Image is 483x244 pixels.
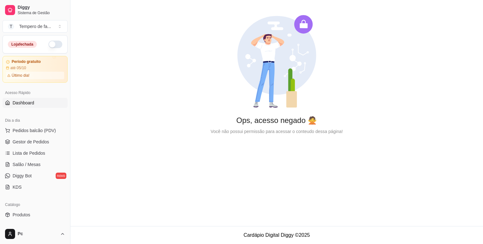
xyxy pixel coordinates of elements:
span: Diggy Bot [13,173,32,179]
button: Alterar Status [48,41,62,48]
div: Você não possui permissão para acessar o conteudo dessa página! [80,128,473,135]
a: Diggy Botnovo [3,171,68,181]
span: Pc [18,231,58,237]
a: DiggySistema de Gestão [3,3,68,18]
span: Salão / Mesas [13,161,41,168]
a: Complementos [3,221,68,231]
span: Gestor de Pedidos [13,139,49,145]
a: KDS [3,182,68,192]
div: Tempero de fa ... [19,23,51,30]
a: Dashboard [3,98,68,108]
footer: Cardápio Digital Diggy © 2025 [70,226,483,244]
span: Pedidos balcão (PDV) [13,127,56,134]
button: Pedidos balcão (PDV) [3,125,68,136]
a: Produtos [3,210,68,220]
article: Período gratuito [12,59,41,64]
a: Lista de Pedidos [3,148,68,158]
span: T [8,23,14,30]
button: Select a team [3,20,68,33]
a: Gestor de Pedidos [3,137,68,147]
div: Loja fechada [8,41,37,48]
div: Catálogo [3,200,68,210]
span: Lista de Pedidos [13,150,45,156]
span: Diggy [18,5,65,10]
a: Período gratuitoaté 05/10Último dia! [3,56,68,83]
span: Complementos [13,223,42,229]
span: Produtos [13,212,30,218]
span: KDS [13,184,22,190]
span: Sistema de Gestão [18,10,65,15]
span: Dashboard [13,100,34,106]
a: Salão / Mesas [3,159,68,169]
div: Dia a dia [3,115,68,125]
article: Último dia! [12,73,30,78]
article: até 05/10 [10,65,26,70]
div: Ops, acesso negado 🙅 [80,115,473,125]
button: Pc [3,226,68,241]
div: Acesso Rápido [3,88,68,98]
